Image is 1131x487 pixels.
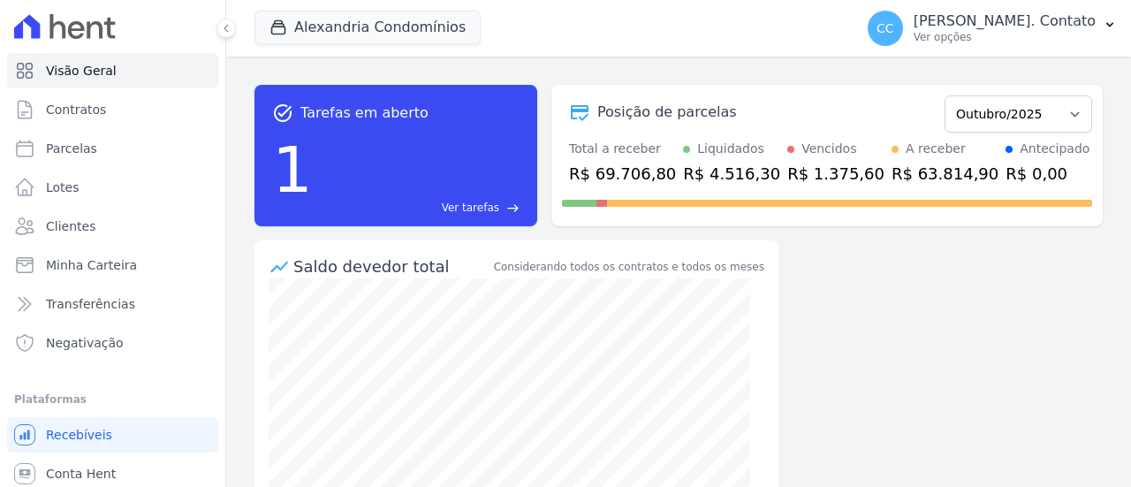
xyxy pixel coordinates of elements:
[7,209,218,244] a: Clientes
[569,162,676,186] div: R$ 69.706,80
[854,4,1131,53] button: CC [PERSON_NAME]. Contato Ver opções
[7,92,218,127] a: Contratos
[254,11,481,44] button: Alexandria Condomínios
[697,140,764,158] div: Liquidados
[7,170,218,205] a: Lotes
[46,256,137,274] span: Minha Carteira
[320,200,520,216] a: Ver tarefas east
[46,140,97,157] span: Parcelas
[46,101,106,118] span: Contratos
[914,30,1096,44] p: Ver opções
[569,140,676,158] div: Total a receber
[801,140,856,158] div: Vencidos
[506,202,520,215] span: east
[7,131,218,166] a: Parcelas
[597,102,737,123] div: Posição de parcelas
[1020,140,1089,158] div: Antecipado
[300,103,429,124] span: Tarefas em aberto
[683,162,780,186] div: R$ 4.516,30
[442,200,499,216] span: Ver tarefas
[46,426,112,444] span: Recebíveis
[7,417,218,453] a: Recebíveis
[46,62,117,80] span: Visão Geral
[46,217,95,235] span: Clientes
[7,286,218,322] a: Transferências
[46,179,80,196] span: Lotes
[892,162,998,186] div: R$ 63.814,90
[272,124,313,216] div: 1
[914,12,1096,30] p: [PERSON_NAME]. Contato
[46,465,116,483] span: Conta Hent
[1006,162,1089,186] div: R$ 0,00
[272,103,293,124] span: task_alt
[293,255,490,278] div: Saldo devedor total
[46,334,124,352] span: Negativação
[877,22,894,34] span: CC
[46,295,135,313] span: Transferências
[906,140,966,158] div: A receber
[14,389,211,410] div: Plataformas
[7,325,218,361] a: Negativação
[787,162,884,186] div: R$ 1.375,60
[7,53,218,88] a: Visão Geral
[7,247,218,283] a: Minha Carteira
[494,259,764,275] div: Considerando todos os contratos e todos os meses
